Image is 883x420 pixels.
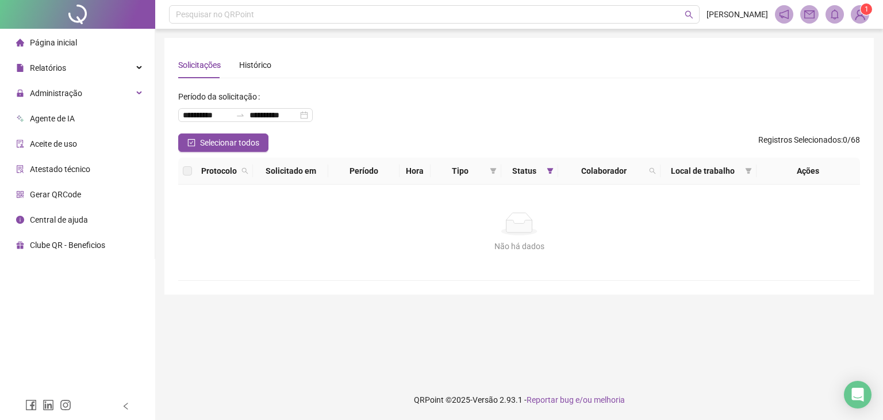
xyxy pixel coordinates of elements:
[16,190,24,198] span: qrcode
[473,395,498,404] span: Versão
[200,136,259,149] span: Selecionar todos
[236,110,245,120] span: to
[861,3,872,15] sup: Atualize o seu contato no menu Meus Dados
[435,165,486,177] span: Tipo
[544,162,556,180] span: filter
[547,167,554,174] span: filter
[758,133,860,152] span: : 0 / 68
[851,6,869,23] img: 94991
[685,10,693,19] span: search
[779,9,789,20] span: notification
[16,216,24,224] span: info-circle
[16,140,24,148] span: audit
[400,158,430,185] th: Hora
[30,190,81,199] span: Gerar QRCode
[253,158,328,185] th: Solicitado em
[844,381,872,408] div: Open Intercom Messenger
[707,8,768,21] span: [PERSON_NAME]
[201,165,237,177] span: Protocolo
[30,38,77,47] span: Página inicial
[487,162,499,180] span: filter
[16,64,24,72] span: file
[192,240,846,253] div: Não há dados
[527,395,625,404] span: Reportar bug e/ou melhoria
[758,135,841,144] span: Registros Selecionados
[30,114,75,123] span: Agente de IA
[16,165,24,173] span: solution
[16,241,24,249] span: gift
[804,9,815,20] span: mail
[743,162,754,180] span: filter
[239,59,271,71] div: Histórico
[30,165,90,174] span: Atestado técnico
[30,215,88,224] span: Central de ajuda
[43,399,54,411] span: linkedin
[16,89,24,97] span: lock
[187,139,195,147] span: check-square
[178,87,264,106] label: Período da solicitação
[865,5,869,13] span: 1
[490,167,497,174] span: filter
[506,165,542,177] span: Status
[16,39,24,47] span: home
[745,167,752,174] span: filter
[178,133,268,152] button: Selecionar todos
[155,380,883,420] footer: QRPoint © 2025 - 2.93.1 -
[236,110,245,120] span: swap-right
[649,167,656,174] span: search
[178,59,221,71] div: Solicitações
[30,63,66,72] span: Relatórios
[665,165,740,177] span: Local de trabalho
[60,399,71,411] span: instagram
[122,402,130,410] span: left
[30,240,105,250] span: Clube QR - Beneficios
[30,89,82,98] span: Administração
[241,167,248,174] span: search
[761,165,855,177] div: Ações
[647,162,658,180] span: search
[25,399,37,411] span: facebook
[563,165,644,177] span: Colaborador
[830,9,840,20] span: bell
[239,162,251,180] span: search
[30,139,77,148] span: Aceite de uso
[328,158,400,185] th: Período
